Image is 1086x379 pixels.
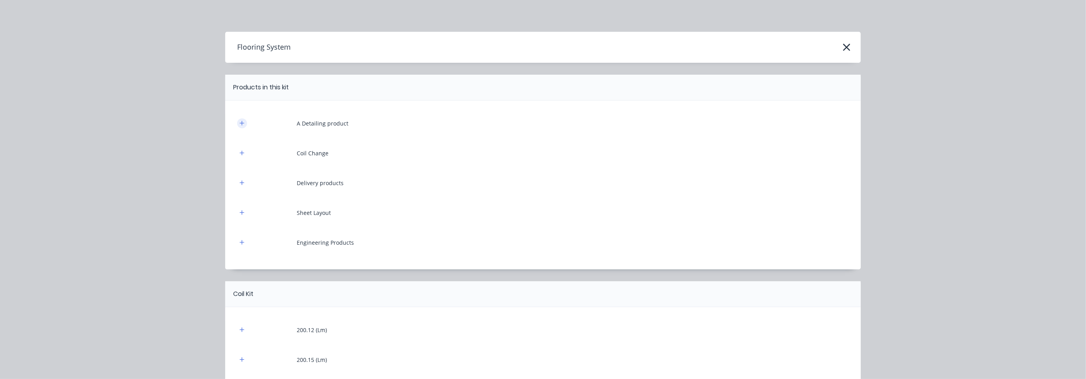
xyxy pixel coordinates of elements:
div: 200.12 (Lm) [297,326,327,334]
div: Delivery products [297,179,344,187]
div: Coil Kit [233,289,253,299]
div: Sheet Layout [297,209,331,217]
h4: Flooring System [225,40,291,55]
div: Engineering Products [297,238,354,247]
div: Products in this kit [233,83,289,92]
div: Coil Change [297,149,329,157]
div: 200.15 (Lm) [297,356,327,364]
div: A Detailing product [297,119,348,128]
